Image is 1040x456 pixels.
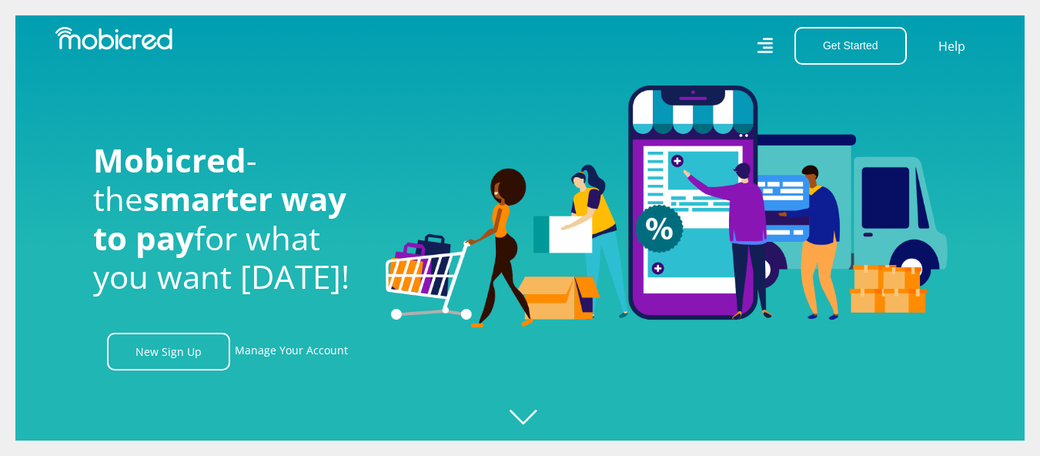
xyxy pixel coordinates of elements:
[93,138,246,182] span: Mobicred
[93,176,346,259] span: smarter way to pay
[93,141,363,297] h1: - the for what you want [DATE]!
[794,27,907,65] button: Get Started
[235,333,348,370] a: Manage Your Account
[386,85,948,329] img: Welcome to Mobicred
[107,333,230,370] a: New Sign Up
[938,36,966,56] a: Help
[55,27,172,50] img: Mobicred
